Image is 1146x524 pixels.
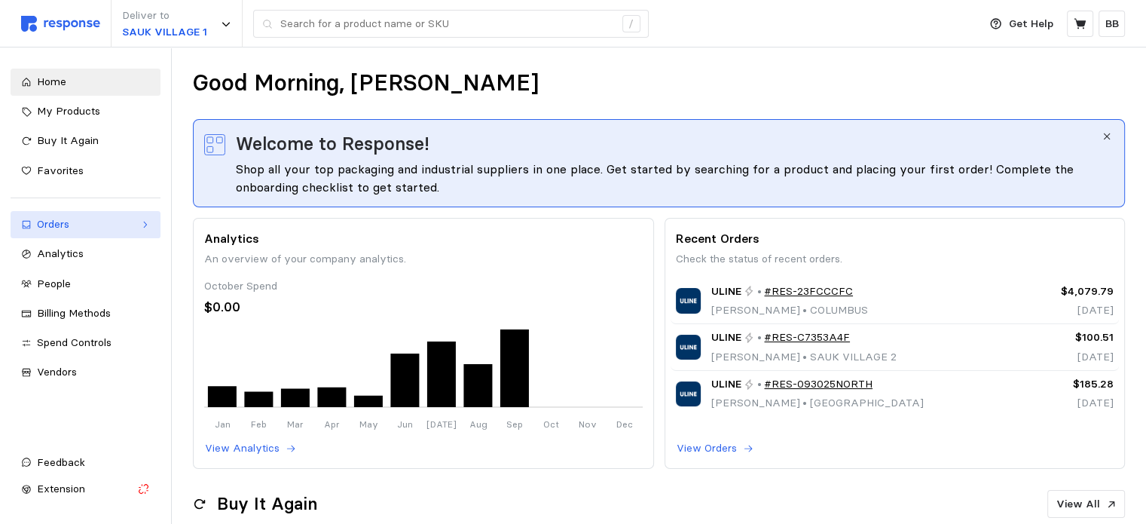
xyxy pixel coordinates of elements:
tspan: Mar [287,418,304,429]
p: [DATE] [1012,395,1114,412]
p: • [757,329,762,346]
span: ULINE [711,376,741,393]
p: [PERSON_NAME] [GEOGRAPHIC_DATA] [711,395,924,412]
a: Favorites [11,158,160,185]
p: $100.51 [1012,329,1114,346]
a: Analytics [11,241,160,268]
tspan: Apr [324,418,340,429]
tspan: May [359,418,378,429]
span: Vendors [37,365,77,378]
p: An overview of your company analytics. [204,251,642,268]
tspan: Nov [579,418,597,429]
p: [PERSON_NAME] SAUK VILLAGE 2 [711,349,897,366]
a: Home [11,69,160,96]
tspan: [DATE] [426,418,457,429]
tspan: Oct [543,418,559,429]
a: People [11,271,160,298]
img: ULINE [676,288,701,313]
p: [PERSON_NAME] COLUMBUS [711,302,868,319]
span: Buy It Again [37,133,99,147]
img: ULINE [676,335,701,360]
p: Check the status of recent orders. [676,251,1114,268]
a: Spend Controls [11,329,160,357]
tspan: Feb [251,418,267,429]
p: • [757,376,762,393]
button: View Analytics [204,440,297,458]
tspan: Jan [215,418,231,429]
button: Extension [11,476,160,503]
span: Billing Methods [37,306,111,320]
tspan: Jun [397,418,413,429]
span: • [800,350,810,363]
span: Analytics [37,247,84,260]
div: Shop all your top packaging and industrial suppliers in one place. Get started by searching for a... [236,160,1100,196]
h1: Good Morning, [PERSON_NAME] [193,69,539,98]
p: Deliver to [122,8,207,24]
p: BB [1105,16,1119,32]
span: Home [37,75,66,88]
p: $4,079.79 [1012,283,1114,300]
p: View All [1056,496,1100,513]
button: View Orders [676,440,754,458]
span: Extension [37,482,85,495]
span: My Products [37,104,100,118]
p: [DATE] [1012,349,1114,366]
div: Orders [37,216,134,233]
tspan: Sep [506,418,523,429]
button: Get Help [981,10,1062,38]
span: Welcome to Response! [236,130,429,158]
span: Favorites [37,164,84,177]
button: BB [1099,11,1125,37]
a: #RES-23FCCCFC [764,283,853,300]
a: Vendors [11,359,160,386]
a: #RES-093025NORTH [764,376,872,393]
p: Recent Orders [676,229,1114,248]
span: • [800,303,810,317]
p: View Orders [677,440,737,457]
div: October Spend [204,278,642,295]
a: Orders [11,211,160,238]
span: ULINE [711,329,741,346]
p: Get Help [1009,16,1053,32]
p: $185.28 [1012,376,1114,393]
div: $0.00 [204,297,642,317]
img: svg%3e [21,16,100,32]
span: ULINE [711,283,741,300]
a: Buy It Again [11,127,160,155]
a: Billing Methods [11,300,160,327]
a: #RES-C7353A4F [764,329,850,346]
span: • [800,396,810,409]
span: Spend Controls [37,336,112,349]
img: svg%3e [204,134,225,155]
p: [DATE] [1012,302,1114,319]
a: My Products [11,98,160,125]
tspan: Aug [469,418,487,429]
img: ULINE [676,382,701,406]
tspan: Dec [616,418,633,429]
p: Analytics [204,229,642,248]
input: Search for a product name or SKU [280,11,614,38]
span: People [37,277,71,290]
p: View Analytics [205,440,280,457]
p: • [757,283,762,300]
span: Feedback [37,455,85,469]
p: SAUK VILLAGE 1 [122,24,207,41]
button: View All [1047,490,1125,519]
div: / [622,15,640,33]
button: Feedback [11,449,160,477]
h2: Buy It Again [217,492,317,516]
